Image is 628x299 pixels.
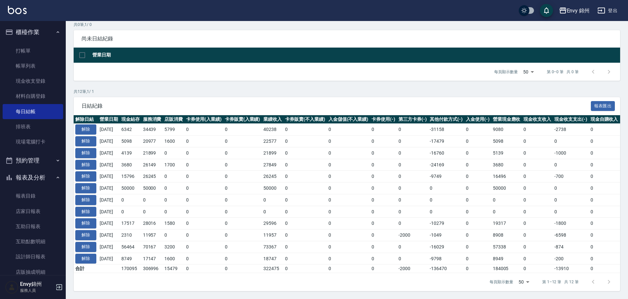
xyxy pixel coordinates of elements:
td: 0 [184,159,223,171]
td: 0 [522,194,553,206]
td: 0 [283,229,327,241]
td: 0 [223,194,262,206]
div: 50 [516,273,532,291]
td: 8908 [491,229,522,241]
td: 17517 [120,218,141,229]
td: 0 [397,206,428,218]
td: 15479 [163,265,184,273]
h5: Envy錦州 [20,281,54,288]
td: 0 [370,241,397,253]
td: -6598 [553,229,589,241]
td: 0 [522,265,553,273]
td: 5098 [120,136,141,147]
td: 0 [370,171,397,182]
td: 0 [283,147,327,159]
td: 0 [141,206,163,218]
p: 第 0–0 筆 共 0 筆 [547,69,579,75]
th: 營業日期 [91,48,620,63]
button: 櫃檯作業 [3,24,63,41]
td: 3680 [120,159,141,171]
td: 0 [223,218,262,229]
td: 0 [327,206,370,218]
td: -1049 [428,229,464,241]
td: -31158 [428,124,464,136]
td: 0 [491,206,522,218]
td: 3200 [163,241,184,253]
td: 合計 [74,265,98,273]
td: 0 [283,218,327,229]
td: 0 [184,171,223,182]
td: 0 [464,194,491,206]
td: 0 [184,241,223,253]
td: 0 [184,147,223,159]
td: 9080 [491,124,522,136]
td: 0 [464,229,491,241]
td: [DATE] [98,218,120,229]
td: 50000 [491,182,522,194]
td: 0 [327,182,370,194]
td: 0 [370,229,397,241]
td: [DATE] [98,241,120,253]
td: 1600 [163,136,184,147]
td: 0 [370,159,397,171]
td: 0 [327,218,370,229]
button: 報表匯出 [591,101,615,111]
td: 16496 [491,171,522,182]
td: 0 [283,265,327,273]
button: 報表及分析 [3,169,63,186]
button: save [540,4,553,17]
td: 0 [184,253,223,265]
a: 材料自購登錄 [3,89,63,104]
td: -2000 [397,265,428,273]
td: 0 [589,218,620,229]
div: 50 [520,63,536,81]
td: [DATE] [98,194,120,206]
td: 0 [223,206,262,218]
td: 0 [370,124,397,136]
td: 0 [370,253,397,265]
td: 0 [397,124,428,136]
p: 共 12 筆, 1 / 1 [74,89,620,95]
a: 現金收支登錄 [3,74,63,89]
td: 0 [184,124,223,136]
span: 日結紀錄 [82,103,591,109]
td: 0 [283,253,327,265]
td: 50000 [120,182,141,194]
td: 0 [223,124,262,136]
td: 0 [464,253,491,265]
td: 0 [327,241,370,253]
td: 22577 [262,136,283,147]
td: 0 [163,229,184,241]
div: Envy 錦州 [567,7,590,15]
td: 27849 [262,159,283,171]
td: 11957 [141,229,163,241]
td: 0 [223,159,262,171]
button: 解除 [75,254,96,264]
td: -136470 [428,265,464,273]
p: 服務人員 [20,288,54,293]
td: 0 [327,124,370,136]
td: 0 [223,265,262,273]
td: 0 [589,171,620,182]
td: 0 [464,206,491,218]
td: 5098 [491,136,522,147]
td: 0 [163,194,184,206]
td: 0 [327,194,370,206]
td: -874 [553,241,589,253]
td: 50000 [141,182,163,194]
p: 每頁顯示數量 [490,279,513,285]
td: 0 [464,147,491,159]
button: 解除 [75,136,96,146]
td: 1580 [163,218,184,229]
td: [DATE] [98,159,120,171]
td: 0 [589,229,620,241]
a: 每日結帳 [3,104,63,119]
p: 共 0 筆, 1 / 0 [74,22,620,28]
td: 0 [464,136,491,147]
td: 11957 [262,229,283,241]
td: 0 [223,147,262,159]
td: 0 [184,218,223,229]
td: 0 [184,182,223,194]
td: 26245 [262,171,283,182]
td: 0 [327,147,370,159]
